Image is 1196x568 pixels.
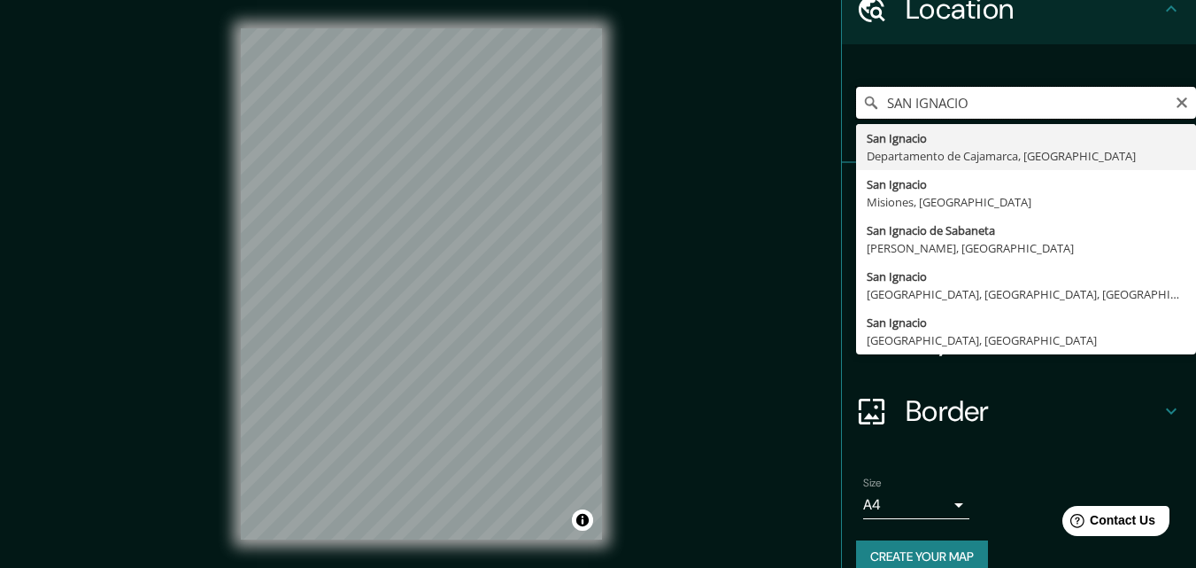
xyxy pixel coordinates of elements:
[572,510,593,531] button: Toggle attribution
[241,28,602,540] canvas: Map
[906,323,1161,358] h4: Layout
[1038,499,1177,549] iframe: Help widget launcher
[863,491,969,519] div: A4
[867,268,1185,285] div: San Ignacio
[856,87,1196,119] input: Pick your city or area
[867,129,1185,147] div: San Ignacio
[842,234,1196,305] div: Style
[867,193,1185,211] div: Misiones, [GEOGRAPHIC_DATA]
[867,175,1185,193] div: San Ignacio
[867,314,1185,331] div: San Ignacio
[867,285,1185,303] div: [GEOGRAPHIC_DATA], [GEOGRAPHIC_DATA], [GEOGRAPHIC_DATA]
[1175,93,1189,110] button: Clear
[842,163,1196,234] div: Pins
[867,222,1185,239] div: San Ignacio de Sabaneta
[863,476,882,491] label: Size
[867,239,1185,257] div: [PERSON_NAME], [GEOGRAPHIC_DATA]
[842,376,1196,447] div: Border
[867,147,1185,165] div: Departamento de Cajamarca, [GEOGRAPHIC_DATA]
[867,331,1185,349] div: [GEOGRAPHIC_DATA], [GEOGRAPHIC_DATA]
[906,393,1161,429] h4: Border
[842,305,1196,376] div: Layout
